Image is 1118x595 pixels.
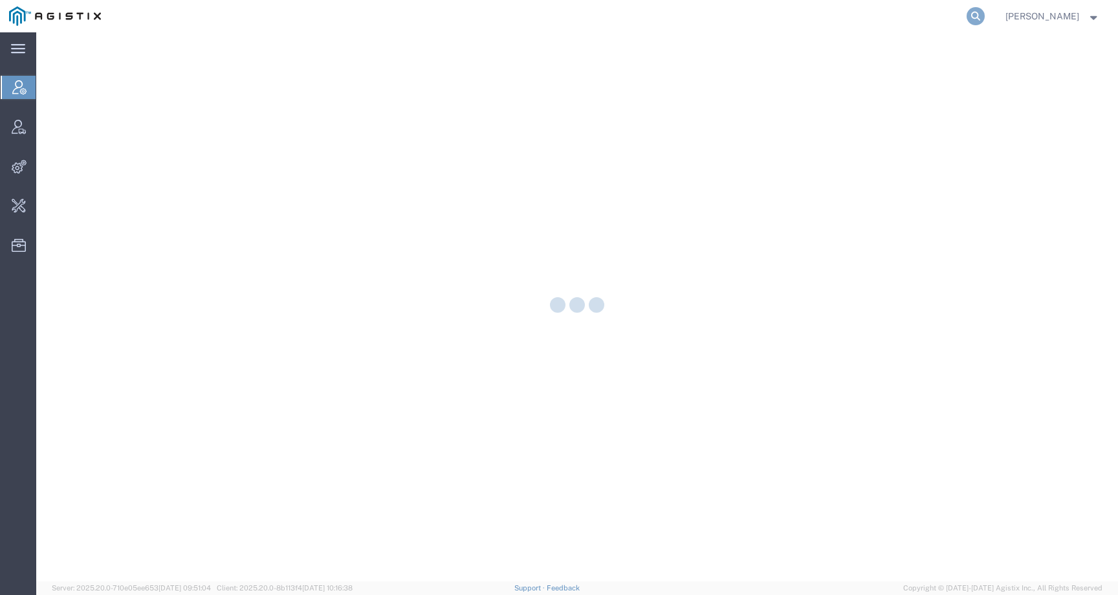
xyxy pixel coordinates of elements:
[1005,9,1079,23] span: Kate Petrenko
[217,584,353,592] span: Client: 2025.20.0-8b113f4
[547,584,580,592] a: Feedback
[903,583,1102,594] span: Copyright © [DATE]-[DATE] Agistix Inc., All Rights Reserved
[302,584,353,592] span: [DATE] 10:16:38
[159,584,211,592] span: [DATE] 09:51:04
[514,584,547,592] a: Support
[52,584,211,592] span: Server: 2025.20.0-710e05ee653
[9,6,101,26] img: logo
[1005,8,1101,24] button: [PERSON_NAME]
